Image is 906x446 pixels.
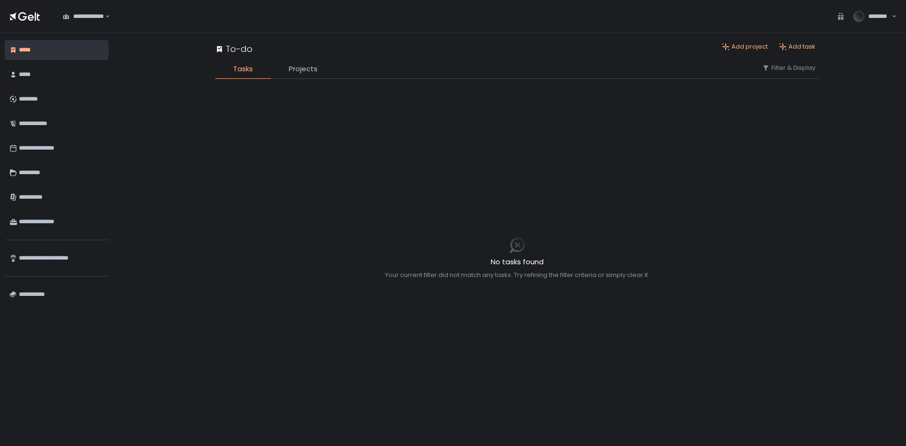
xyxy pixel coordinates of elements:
button: Add task [779,42,815,51]
div: Search for option [57,7,110,26]
span: Tasks [233,64,253,75]
h2: No tasks found [385,257,649,268]
button: Add project [722,42,768,51]
div: To-do [215,42,252,55]
button: Filter & Display [762,64,815,72]
span: Projects [289,64,318,75]
div: Your current filter did not match any tasks. Try refining the filter criteria or simply clear it. [385,271,649,279]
